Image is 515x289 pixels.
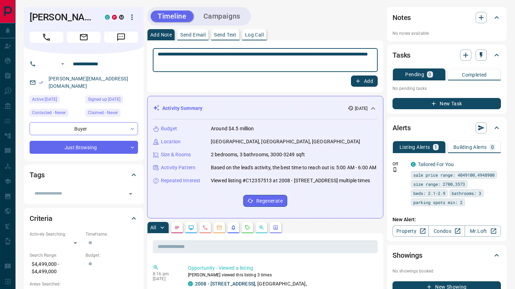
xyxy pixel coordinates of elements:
svg: Agent Actions [273,225,278,230]
p: Activity Summary [162,105,202,112]
p: 2 bedrooms, 3 bathrooms, 3000-3249 sqft [211,151,305,158]
div: condos.ca [411,162,416,167]
p: Repeated Interest [161,177,200,184]
a: [PERSON_NAME][EMAIL_ADDRESS][DOMAIN_NAME] [49,76,128,89]
p: Viewed listing #C12357513 at 2008 - [STREET_ADDRESS] multiple times [211,177,370,184]
span: beds: 2.1-2.9 [413,190,445,197]
p: Location [161,138,181,145]
p: [GEOGRAPHIC_DATA], [GEOGRAPHIC_DATA], [GEOGRAPHIC_DATA] [211,138,360,145]
p: Activity Pattern [161,164,195,171]
svg: Opportunities [259,225,264,230]
div: mrloft.ca [119,15,124,20]
span: Claimed - Never [88,109,118,116]
div: Fri Apr 05 2013 [86,96,138,105]
a: Property [392,225,429,237]
p: Budget [161,125,177,132]
div: Just Browsing [30,141,138,154]
p: 0 [491,145,494,150]
div: condos.ca [105,15,110,20]
p: Search Range: [30,252,82,258]
p: Around $4.5 million [211,125,254,132]
div: Buyer [30,122,138,135]
p: Listing Alerts [400,145,430,150]
span: Message [104,32,138,43]
span: Email [67,32,101,43]
button: Open [126,189,136,199]
div: property.ca [112,15,117,20]
svg: Calls [202,225,208,230]
h2: Alerts [392,122,411,133]
p: Send Email [180,32,206,37]
svg: Listing Alerts [231,225,236,230]
p: Based on the lead's activity, the best time to reach out is: 5:00 AM - 6:00 AM [211,164,376,171]
p: Budget: [86,252,138,258]
p: Add Note [150,32,172,37]
button: Add [351,75,378,87]
span: Active [DATE] [32,96,57,103]
div: Showings [392,247,501,264]
p: Send Text [214,32,237,37]
svg: Requests [245,225,250,230]
p: Timeframe: [86,231,138,237]
p: Off [392,161,407,167]
svg: Push Notification Only [392,167,397,172]
p: Building Alerts [453,145,487,150]
p: Pending [405,72,424,77]
p: Completed [462,72,487,77]
p: No pending tasks [392,83,501,94]
button: Campaigns [196,11,247,22]
div: Tags [30,166,138,183]
p: Opportunity - Viewed a listing [188,264,375,272]
a: 2008 - [STREET_ADDRESS] [195,281,255,287]
p: No notes available [392,30,501,37]
span: parking spots min: 2 [413,199,463,206]
div: Activity Summary[DATE] [153,102,377,115]
a: Mr.Loft [465,225,501,237]
svg: Notes [174,225,180,230]
p: Actively Searching: [30,231,82,237]
p: Log Call [245,32,264,37]
span: sale price range: 4049100,4948900 [413,171,495,178]
span: Signed up [DATE] [88,96,120,103]
div: Tasks [392,47,501,64]
button: Timeline [151,11,194,22]
p: 8:16 pm [153,271,177,276]
a: Condos [428,225,465,237]
p: New Alert: [392,216,501,223]
svg: Emails [216,225,222,230]
p: Areas Searched: [30,281,138,287]
p: 1 [434,145,437,150]
button: New Task [392,98,501,109]
svg: Email Verified [39,80,44,85]
div: Notes [392,9,501,26]
span: size range: 2700,3573 [413,180,465,188]
p: [DATE] [153,276,177,281]
p: $4,499,000 - $4,499,000 [30,258,82,277]
button: Regenerate [243,195,287,207]
div: Criteria [30,210,138,227]
svg: Lead Browsing Activity [188,225,194,230]
h2: Showings [392,250,422,261]
h2: Tasks [392,50,410,61]
a: Tailored For You [418,162,454,167]
p: [PERSON_NAME] viewed this listing 3 times [188,272,375,278]
p: [DATE] [355,105,368,112]
div: Tue Aug 26 2025 [30,96,82,105]
span: Contacted - Never [32,109,66,116]
span: bathrooms: 3 [452,190,481,197]
h2: Criteria [30,213,52,224]
button: Open [58,60,67,68]
div: condos.ca [188,281,193,286]
span: Call [30,32,63,43]
p: Size & Rooms [161,151,191,158]
div: Alerts [392,119,501,136]
h2: Notes [392,12,411,23]
p: All [150,225,156,230]
h2: Tags [30,169,44,180]
p: No showings booked [392,268,501,274]
p: 0 [428,72,431,77]
h1: [PERSON_NAME] [30,12,94,23]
